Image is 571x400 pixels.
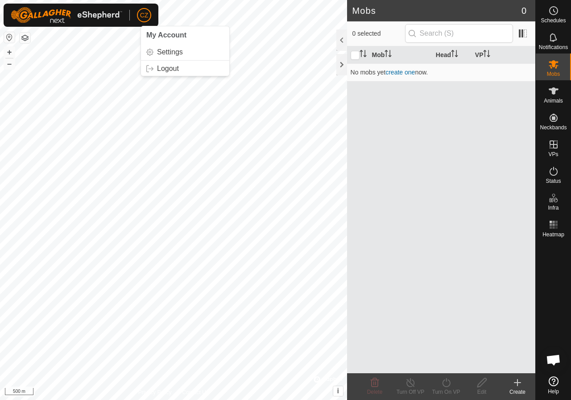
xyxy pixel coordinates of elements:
span: 0 [521,4,526,17]
a: Help [536,373,571,398]
img: Gallagher Logo [11,7,122,23]
span: Infra [548,205,559,210]
div: Open chat [540,346,567,373]
span: My Account [146,31,186,39]
th: Mob [368,46,432,64]
button: Map Layers [20,33,30,43]
button: i [333,386,343,396]
span: VPs [548,152,558,157]
th: Head [432,46,472,64]
p-sorticon: Activate to sort [360,51,367,58]
span: Delete [367,389,383,395]
div: Create [500,388,535,396]
button: Reset Map [4,32,15,43]
div: Turn On VP [428,388,464,396]
span: i [337,387,339,395]
a: Privacy Policy [138,388,172,396]
a: Contact Us [182,388,208,396]
th: VP [472,46,535,64]
p-sorticon: Activate to sort [483,51,490,58]
span: Status [546,178,561,184]
span: Mobs [547,71,560,77]
a: Logout [141,62,229,76]
span: Logout [157,65,179,72]
p-sorticon: Activate to sort [385,51,392,58]
span: Settings [157,49,183,56]
span: 0 selected [352,29,405,38]
span: Help [548,389,559,394]
span: CZ [140,11,149,20]
span: Heatmap [542,232,564,237]
button: – [4,58,15,69]
a: Settings [141,45,229,59]
div: Turn Off VP [393,388,428,396]
span: Animals [544,98,563,103]
p-sorticon: Activate to sort [451,51,458,58]
button: + [4,47,15,58]
td: No mobs yet now. [347,63,535,81]
div: Edit [464,388,500,396]
h2: Mobs [352,5,521,16]
span: Schedules [541,18,566,23]
a: create one [385,69,415,76]
span: Notifications [539,45,568,50]
span: Neckbands [540,125,567,130]
input: Search (S) [405,24,513,43]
